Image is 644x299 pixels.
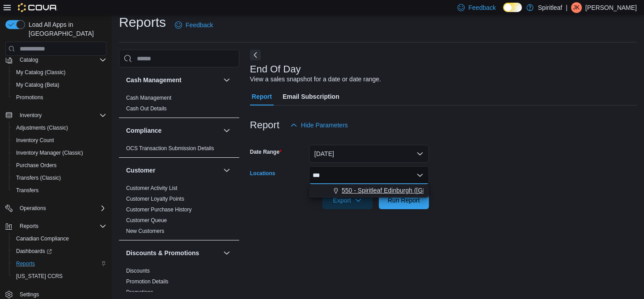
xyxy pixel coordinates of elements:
[126,105,167,112] a: Cash Out Details
[126,278,169,285] span: Promotion Details
[9,159,110,172] button: Purchase Orders
[13,67,106,78] span: My Catalog (Classic)
[13,160,106,171] span: Purchase Orders
[126,166,220,175] button: Customer
[13,185,106,196] span: Transfers
[322,191,373,209] button: Export
[309,184,429,197] div: Choose from the following options
[250,120,280,131] h3: Report
[126,206,192,213] span: Customer Purchase History
[468,3,496,12] span: Feedback
[126,248,220,257] button: Discounts & Promotions
[416,172,424,179] button: Close list of options
[585,2,637,13] p: [PERSON_NAME]
[18,3,58,12] img: Cova
[309,184,429,197] button: 550 - Spiritleaf Edinburgh ([GEOGRAPHIC_DATA])
[13,80,106,90] span: My Catalog (Beta)
[309,145,429,163] button: [DATE]
[13,122,106,133] span: Adjustments (Classic)
[9,232,110,245] button: Canadian Compliance
[538,2,562,13] p: Spiritleaf
[126,196,184,202] a: Customer Loyalty Points
[16,162,57,169] span: Purchase Orders
[250,50,261,60] button: Next
[16,55,106,65] span: Catalog
[16,248,52,255] span: Dashboards
[2,109,110,122] button: Inventory
[13,160,60,171] a: Purchase Orders
[13,271,66,282] a: [US_STATE] CCRS
[13,246,106,257] span: Dashboards
[250,75,381,84] div: View a sales snapshot for a date or date range.
[16,149,83,156] span: Inventory Manager (Classic)
[573,2,580,13] span: JK
[16,137,54,144] span: Inventory Count
[119,93,239,118] div: Cash Management
[571,2,582,13] div: Juslyne K
[16,174,61,181] span: Transfers (Classic)
[126,278,169,285] a: Promotion Details
[126,206,192,213] a: Customer Purchase History
[16,81,59,88] span: My Catalog (Beta)
[126,217,167,223] a: Customer Queue
[221,165,232,176] button: Customer
[503,12,504,13] span: Dark Mode
[126,289,153,295] a: Promotions
[126,228,164,234] a: New Customers
[16,203,50,214] button: Operations
[252,88,272,105] span: Report
[379,191,429,209] button: Run Report
[13,135,106,146] span: Inventory Count
[503,3,522,12] input: Dark Mode
[171,16,216,34] a: Feedback
[342,186,483,195] span: 550 - Spiritleaf Edinburgh ([GEOGRAPHIC_DATA])
[16,124,68,131] span: Adjustments (Classic)
[9,79,110,91] button: My Catalog (Beta)
[13,92,47,103] a: Promotions
[16,203,106,214] span: Operations
[9,270,110,282] button: [US_STATE] CCRS
[283,88,339,105] span: Email Subscription
[9,257,110,270] button: Reports
[13,135,58,146] a: Inventory Count
[13,271,106,282] span: Washington CCRS
[328,191,367,209] span: Export
[13,173,64,183] a: Transfers (Classic)
[9,172,110,184] button: Transfers (Classic)
[13,67,69,78] a: My Catalog (Classic)
[566,2,568,13] p: |
[2,202,110,215] button: Operations
[20,291,39,298] span: Settings
[13,147,87,158] a: Inventory Manager (Classic)
[16,187,38,194] span: Transfers
[13,246,55,257] a: Dashboards
[126,185,178,191] a: Customer Activity List
[9,245,110,257] a: Dashboards
[20,56,38,63] span: Catalog
[9,122,110,134] button: Adjustments (Classic)
[16,69,66,76] span: My Catalog (Classic)
[126,94,171,101] span: Cash Management
[388,196,420,205] span: Run Report
[13,258,38,269] a: Reports
[250,148,282,156] label: Date Range
[126,289,153,296] span: Promotions
[119,143,239,157] div: Compliance
[16,110,45,121] button: Inventory
[9,134,110,147] button: Inventory Count
[221,125,232,136] button: Compliance
[16,94,43,101] span: Promotions
[16,110,106,121] span: Inventory
[16,273,63,280] span: [US_STATE] CCRS
[13,233,106,244] span: Canadian Compliance
[9,147,110,159] button: Inventory Manager (Classic)
[13,122,72,133] a: Adjustments (Classic)
[221,75,232,85] button: Cash Management
[13,147,106,158] span: Inventory Manager (Classic)
[126,76,182,84] h3: Cash Management
[126,145,214,152] a: OCS Transaction Submission Details
[16,221,42,232] button: Reports
[126,267,150,274] span: Discounts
